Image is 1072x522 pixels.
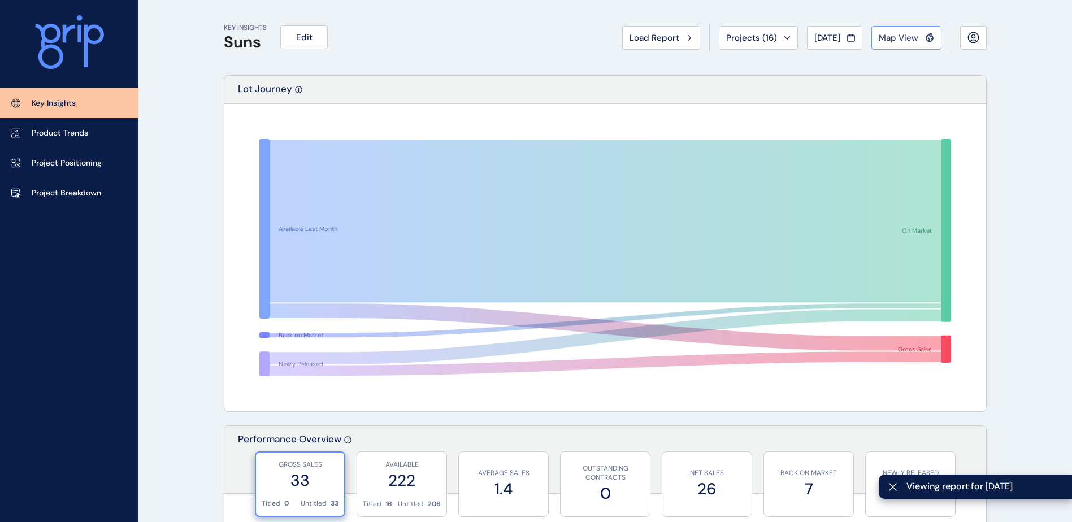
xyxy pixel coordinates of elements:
[238,82,292,103] p: Lot Journey
[385,499,392,509] p: 16
[814,32,840,43] span: [DATE]
[770,468,848,478] p: BACK ON MARKET
[301,499,327,508] p: Untitled
[726,32,777,43] span: Projects ( 16 )
[32,158,102,169] p: Project Positioning
[363,499,381,509] p: Titled
[622,26,700,50] button: Load Report
[428,499,441,509] p: 206
[262,460,338,469] p: GROSS SALES
[224,23,267,33] p: KEY INSIGHTS
[871,26,941,50] button: Map View
[630,32,679,43] span: Load Report
[284,499,289,508] p: 0
[32,128,88,139] p: Product Trends
[331,499,338,508] p: 33
[32,188,101,199] p: Project Breakdown
[398,499,424,509] p: Untitled
[566,464,644,483] p: OUTSTANDING CONTRACTS
[262,469,338,491] label: 33
[906,480,1063,493] span: Viewing report for [DATE]
[871,468,949,478] p: NEWLY RELEASED
[879,32,918,43] span: Map View
[280,25,328,49] button: Edit
[770,478,848,500] label: 7
[262,499,280,508] p: Titled
[807,26,862,50] button: [DATE]
[566,482,644,504] label: 0
[668,478,746,500] label: 26
[296,32,313,43] span: Edit
[363,460,441,469] p: AVAILABLE
[224,33,267,52] h1: Suns
[871,478,949,500] label: 31
[363,469,441,491] label: 222
[668,468,746,478] p: NET SALES
[238,433,341,493] p: Performance Overview
[32,98,76,109] p: Key Insights
[465,468,542,478] p: AVERAGE SALES
[719,26,798,50] button: Projects (16)
[465,478,542,500] label: 1.4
